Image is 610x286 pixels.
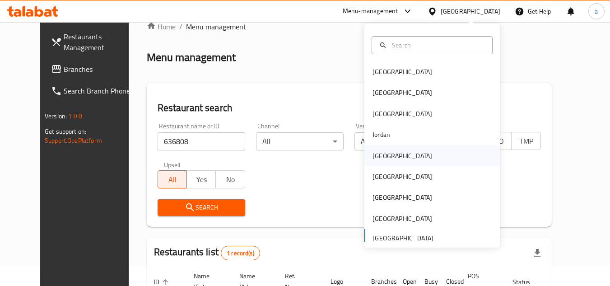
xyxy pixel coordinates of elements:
button: Search [158,199,245,216]
button: All [158,170,187,188]
span: Search [165,202,238,213]
h2: Restaurants list [154,245,260,260]
span: a [595,6,598,16]
span: Branches [64,64,135,75]
span: No [219,173,241,186]
div: [GEOGRAPHIC_DATA] [373,88,432,98]
span: Get support on: [45,126,86,137]
button: Yes [186,170,216,188]
div: [GEOGRAPHIC_DATA] [373,151,432,161]
div: [GEOGRAPHIC_DATA] [373,109,432,119]
nav: breadcrumb [147,21,552,32]
input: Search [388,40,487,50]
label: Upsell [164,161,181,168]
div: [GEOGRAPHIC_DATA] [373,67,432,77]
button: No [215,170,245,188]
div: [GEOGRAPHIC_DATA] [373,214,432,224]
button: TMP [511,132,540,150]
li: / [179,21,182,32]
a: Home [147,21,176,32]
a: Restaurants Management [44,26,142,58]
input: Search for restaurant name or ID.. [158,132,245,150]
div: Total records count [221,246,260,260]
div: Export file [526,242,548,264]
span: Version: [45,110,67,122]
span: TMP [515,135,537,148]
div: [GEOGRAPHIC_DATA] [441,6,500,16]
span: All [162,173,183,186]
div: Menu-management [343,6,398,17]
div: [GEOGRAPHIC_DATA] [373,172,432,182]
a: Branches [44,58,142,80]
span: 1 record(s) [221,249,260,258]
span: Yes [191,173,212,186]
span: Restaurants Management [64,31,135,53]
div: All [354,132,442,150]
h2: Restaurant search [158,101,541,115]
span: Menu management [186,21,246,32]
span: 1.0.0 [68,110,82,122]
div: All [256,132,344,150]
h2: Menu management [147,50,236,65]
span: Search Branch Phone [64,85,135,96]
a: Support.OpsPlatform [45,135,102,146]
div: [GEOGRAPHIC_DATA] [373,192,432,202]
div: Jordan [373,130,390,140]
a: Search Branch Phone [44,80,142,102]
